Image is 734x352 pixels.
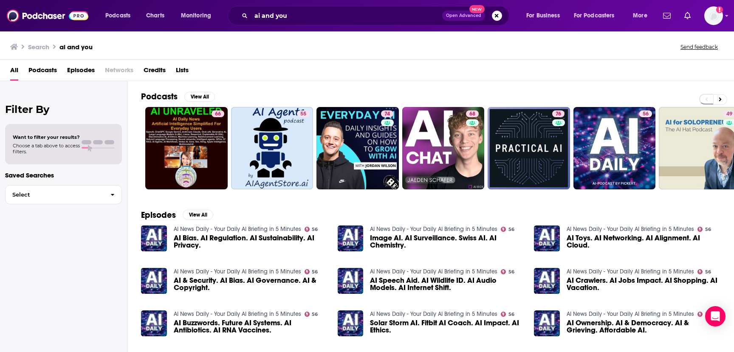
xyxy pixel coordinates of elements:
[552,110,565,117] a: 76
[567,319,720,334] a: AI Ownership. AI & Democracy. AI & Grieving. Affordable AI.
[144,63,166,81] a: Credits
[212,110,224,117] a: 66
[370,277,524,291] a: AI Speech Aid. AI Wildlife ID. AI Audio Models. AI Internet Shift.
[176,63,189,81] a: Lists
[183,210,213,220] button: View All
[384,110,390,118] span: 74
[681,8,694,23] a: Show notifications dropdown
[508,270,514,274] span: 56
[716,6,723,13] svg: Add a profile image
[231,107,313,189] a: 55
[501,269,514,274] a: 56
[446,14,481,18] span: Open Advanced
[534,268,560,294] img: AI Crawlers. AI Jobs Impact. AI Shopping. AI Vacation.
[567,277,720,291] a: AI Crawlers. AI Jobs Impact. AI Shopping. AI Vacation.
[174,310,301,318] a: AI News Daily - Your Daily AI Briefing in 5 Minutes
[697,227,711,232] a: 56
[704,6,723,25] span: Logged in as jenc9678
[370,234,524,249] span: Image AI. AI Surveillance. Swiss AI. AI Chemistry.
[59,43,93,51] h3: ai and you
[312,270,318,274] span: 56
[501,312,514,317] a: 56
[28,43,49,51] h3: Search
[312,313,318,316] span: 56
[338,225,364,251] img: Image AI. AI Surveillance. Swiss AI. AI Chemistry.
[567,234,720,249] a: AI Toys. AI Networking. AI Alignment. AI Cloud.
[28,63,57,81] span: Podcasts
[99,9,141,23] button: open menu
[501,227,514,232] a: 56
[567,268,694,275] a: AI News Daily - Your Daily AI Briefing in 5 Minutes
[627,9,658,23] button: open menu
[141,91,215,102] a: PodcastsView All
[567,310,694,318] a: AI News Daily - Your Daily AI Briefing in 5 Minutes
[141,210,176,220] h2: Episodes
[556,110,561,118] span: 76
[508,228,514,231] span: 56
[141,91,178,102] h2: Podcasts
[633,10,647,22] span: More
[184,92,215,102] button: View All
[5,185,122,204] button: Select
[370,310,497,318] a: AI News Daily - Your Daily AI Briefing in 5 Minutes
[300,110,306,118] span: 55
[381,110,393,117] a: 74
[442,11,485,21] button: Open AdvancedNew
[534,310,560,336] img: AI Ownership. AI & Democracy. AI & Grieving. Affordable AI.
[141,225,167,251] img: AI Bias. AI Regulation. AI Sustainability. AI Privacy.
[639,110,652,117] a: 56
[678,43,720,51] button: Send feedback
[726,110,732,118] span: 49
[520,9,570,23] button: open menu
[469,5,485,13] span: New
[705,306,726,327] div: Open Intercom Messenger
[526,10,560,22] span: For Business
[13,134,80,140] span: Want to filter your results?
[141,310,167,336] a: AI Buzzwords. Future AI Systems. AI Antibiotics. AI RNA Vaccines.
[534,225,560,251] img: AI Toys. AI Networking. AI Alignment. AI Cloud.
[7,8,88,24] img: Podchaser - Follow, Share and Rate Podcasts
[141,268,167,294] img: AI & Security. AI Bias. AI Governance. AI & Copyright.
[141,9,169,23] a: Charts
[704,6,723,25] img: User Profile
[508,313,514,316] span: 56
[145,107,228,189] a: 66
[370,319,524,334] a: Solar Storm AI. Fitbit AI Coach. AI Impact. AI Ethics.
[705,228,711,231] span: 56
[297,110,310,117] a: 55
[370,268,497,275] a: AI News Daily - Your Daily AI Briefing in 5 Minutes
[305,269,318,274] a: 56
[215,110,221,118] span: 66
[105,63,133,81] span: Networks
[236,6,517,25] div: Search podcasts, credits, & more...
[573,107,656,189] a: 56
[305,227,318,232] a: 56
[338,268,364,294] img: AI Speech Aid. AI Wildlife ID. AI Audio Models. AI Internet Shift.
[338,310,364,336] img: Solar Storm AI. Fitbit AI Coach. AI Impact. AI Ethics.
[6,192,104,197] span: Select
[466,110,479,117] a: 68
[370,225,497,233] a: AI News Daily - Your Daily AI Briefing in 5 Minutes
[568,9,627,23] button: open menu
[643,110,649,118] span: 56
[67,63,95,81] a: Episodes
[10,63,18,81] a: All
[174,277,327,291] a: AI & Security. AI Bias. AI Governance. AI & Copyright.
[567,225,694,233] a: AI News Daily - Your Daily AI Briefing in 5 Minutes
[146,10,164,22] span: Charts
